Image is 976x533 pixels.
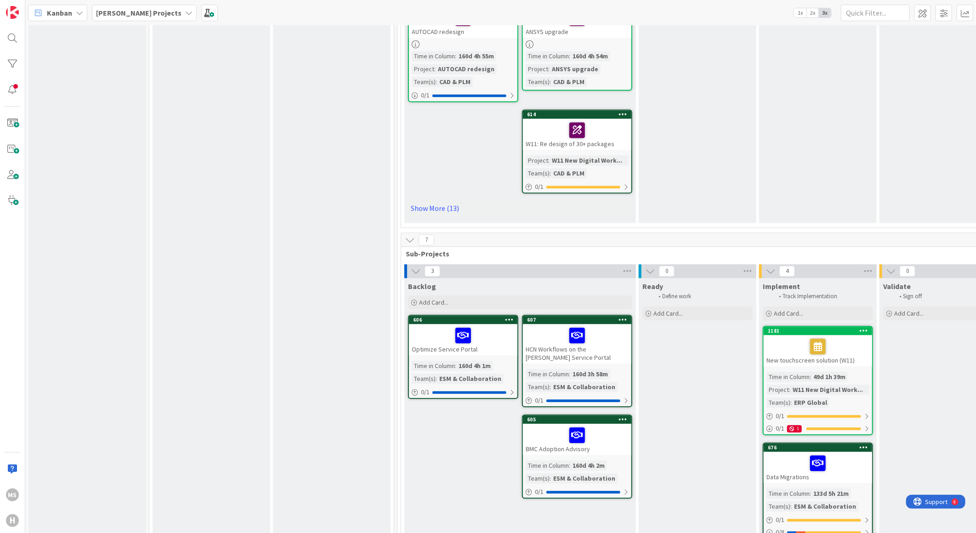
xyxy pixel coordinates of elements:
div: 614W11: Re design of 30+ packages [523,110,631,150]
div: 1181 [764,327,872,335]
div: Time in Column [526,460,569,471]
span: : [548,155,550,165]
div: 607 [523,316,631,324]
div: Team(s) [412,374,436,384]
div: New touchscreen solution (W11) [764,335,872,366]
div: 0/1 [409,90,517,101]
div: 605BMC Adoption Advisory [523,415,631,455]
div: 676 [768,444,872,451]
div: Time in Column [526,51,569,61]
div: 0/1 [523,486,631,498]
div: 1181New touchscreen solution (W11) [764,327,872,366]
div: CAD & PLM [551,168,587,178]
div: Team(s) [526,77,550,87]
a: 607HCN Workflows on the [PERSON_NAME] Service PortalTime in Column:160d 3h 58mTeam(s):ESM & Colla... [522,315,632,407]
div: 0/1 [523,181,631,193]
span: : [550,382,551,392]
div: 607HCN Workflows on the [PERSON_NAME] Service Portal [523,316,631,363]
div: Project [766,385,789,395]
span: : [810,488,811,499]
span: 0 / 1 [421,387,430,397]
a: 614W11: Re design of 30+ packagesProject:W11 New Digital Work...Team(s):CAD & PLM0/1 [522,109,632,193]
span: 2x [806,8,819,17]
input: Quick Filter... [841,5,910,21]
div: MS [6,488,19,501]
span: : [569,51,570,61]
div: CAD & PLM [437,77,473,87]
div: 9 [48,4,50,11]
div: Team(s) [412,77,436,87]
span: 0 / 1 [776,411,784,421]
div: Project [526,155,548,165]
div: Data Migrations [764,452,872,483]
span: : [436,77,437,87]
span: Add Card... [894,309,924,318]
div: W11: Re design of 30+ packages [523,119,631,150]
div: W11 New Digital Work... [550,155,624,165]
div: 160d 4h 55m [456,51,496,61]
b: [PERSON_NAME] Projects [96,8,182,17]
div: H [6,514,19,527]
div: W11 New Digital Work... [790,385,865,395]
div: 607 [527,317,631,323]
img: Visit kanbanzone.com [6,6,19,19]
span: 7 [419,234,434,245]
div: 0/1 [523,395,631,406]
div: ESM & Collaboration [437,374,504,384]
div: 614 [527,111,631,118]
span: Backlog [408,282,436,291]
span: : [810,372,811,382]
div: BMC Adoption Advisory [523,424,631,455]
span: : [548,64,550,74]
div: ESM & Collaboration [551,382,618,392]
div: 49d 1h 39m [811,372,848,382]
div: Time in Column [766,372,810,382]
div: 160d 4h 1m [456,361,493,371]
span: 4 [779,266,795,277]
span: 0 [900,266,915,277]
span: : [436,374,437,384]
div: 0/1 [409,386,517,398]
div: 614 [523,110,631,119]
span: 0 / 1 [535,396,544,405]
a: 606Optimize Service PortalTime in Column:160d 4h 1mTeam(s):ESM & Collaboration0/1 [408,315,518,399]
div: Team(s) [766,501,790,511]
div: Time in Column [766,488,810,499]
li: Define work [653,293,751,300]
span: Add Card... [653,309,683,318]
div: Team(s) [766,397,790,408]
span: Kanban [47,7,72,18]
span: : [455,51,456,61]
div: 605 [527,416,631,423]
span: : [569,460,570,471]
div: Team(s) [526,473,550,483]
div: Time in Column [526,369,569,379]
div: CAD & PLM [551,77,587,87]
span: : [789,385,790,395]
div: 0/1 [764,410,872,422]
span: : [455,361,456,371]
li: Track Implementation [774,293,872,300]
span: Support [19,1,42,12]
span: Implement [763,282,800,291]
span: : [550,168,551,178]
div: Project [412,64,434,74]
a: 605BMC Adoption AdvisoryTime in Column:160d 4h 2mTeam(s):ESM & Collaboration0/1 [522,414,632,499]
span: 0 / 1 [421,91,430,100]
div: 606Optimize Service Portal [409,316,517,355]
div: Time in Column [412,51,455,61]
div: Team(s) [526,168,550,178]
div: ESM & Collaboration [792,501,858,511]
div: 606 [409,316,517,324]
a: 1181New touchscreen solution (W11)Time in Column:49d 1h 39mProject:W11 New Digital Work...Team(s)... [763,326,873,435]
span: 0 / 1 [535,182,544,192]
div: 676Data Migrations [764,443,872,483]
span: Validate [883,282,911,291]
span: 0 / 1 [776,515,784,525]
span: 1x [794,8,806,17]
span: : [569,369,570,379]
span: 0 / 1 [535,487,544,497]
span: : [434,64,436,74]
div: 160d 4h 54m [570,51,610,61]
div: HCN Workflows on the [PERSON_NAME] Service Portal [523,324,631,363]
